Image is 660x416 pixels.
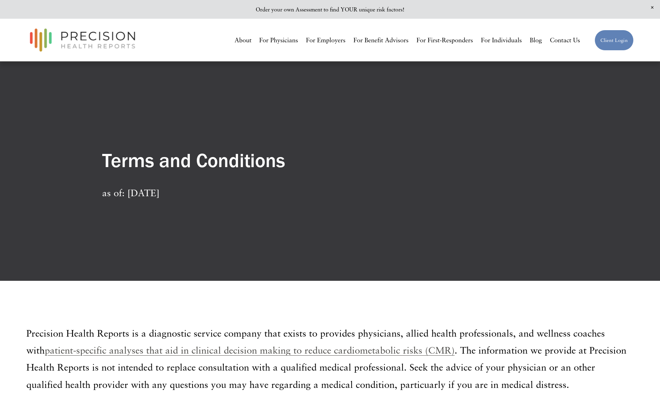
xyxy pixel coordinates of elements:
a: patient-specific analyses that aid in clinical decision making to reduce cardiometabolic risks (CMR) [45,344,455,356]
p: as of: [DATE] [102,184,557,201]
a: For Physicians [259,34,298,47]
a: For First-Responders [416,34,473,47]
iframe: Chat Widget [625,383,660,416]
a: Blog [530,34,542,47]
h2: Terms and Conditions [102,147,557,173]
img: Precision Health Reports [26,25,139,55]
a: For Benefit Advisors [353,34,408,47]
a: Client Login [595,30,634,51]
p: Precision Health Reports is a diagnostic service company that exists to provides physicians, alli... [26,324,634,393]
a: For Individuals [481,34,522,47]
a: About [235,34,252,47]
a: For Employers [306,34,345,47]
a: Contact Us [550,34,580,47]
